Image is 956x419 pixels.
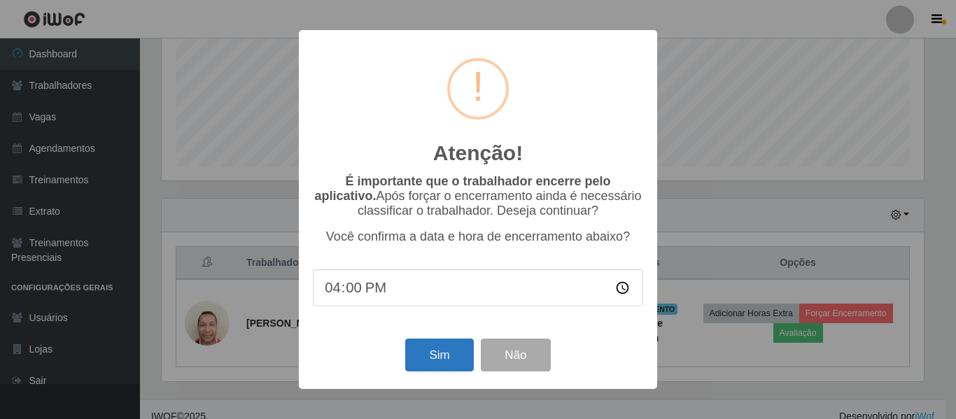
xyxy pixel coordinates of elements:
h2: Atenção! [433,141,523,166]
b: É importante que o trabalhador encerre pelo aplicativo. [314,174,610,203]
button: Sim [405,339,473,371]
p: Após forçar o encerramento ainda é necessário classificar o trabalhador. Deseja continuar? [313,174,643,218]
button: Não [481,339,550,371]
p: Você confirma a data e hora de encerramento abaixo? [313,229,643,244]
